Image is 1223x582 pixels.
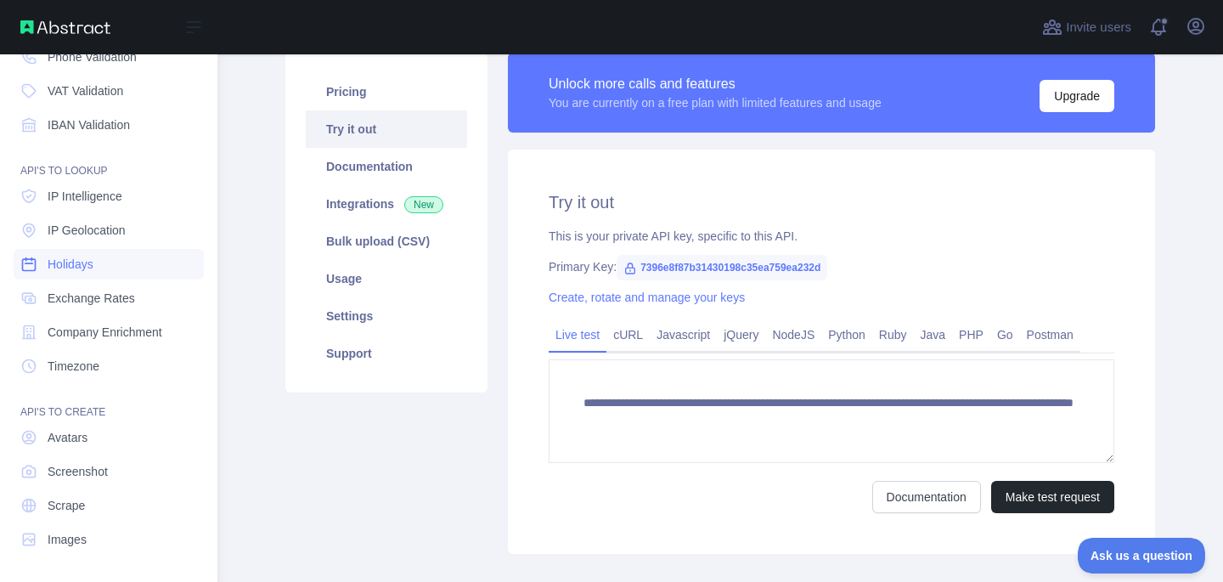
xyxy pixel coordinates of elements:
[14,456,204,487] a: Screenshot
[48,82,123,99] span: VAT Validation
[1040,80,1114,112] button: Upgrade
[872,481,981,513] a: Documentation
[914,321,953,348] a: Java
[48,429,87,446] span: Avatars
[306,297,467,335] a: Settings
[48,324,162,341] span: Company Enrichment
[48,222,126,239] span: IP Geolocation
[14,249,204,280] a: Holidays
[549,258,1114,275] div: Primary Key:
[717,321,765,348] a: jQuery
[306,335,467,372] a: Support
[606,321,650,348] a: cURL
[14,490,204,521] a: Scrape
[48,497,85,514] span: Scrape
[14,385,204,419] div: API'S TO CREATE
[14,42,204,72] a: Phone Validation
[306,110,467,148] a: Try it out
[306,223,467,260] a: Bulk upload (CSV)
[1066,18,1131,37] span: Invite users
[48,531,87,548] span: Images
[549,228,1114,245] div: This is your private API key, specific to this API.
[1020,321,1080,348] a: Postman
[306,260,467,297] a: Usage
[48,358,99,375] span: Timezone
[1039,14,1135,41] button: Invite users
[306,185,467,223] a: Integrations New
[990,321,1020,348] a: Go
[14,181,204,212] a: IP Intelligence
[14,110,204,140] a: IBAN Validation
[549,291,745,304] a: Create, rotate and manage your keys
[821,321,872,348] a: Python
[14,76,204,106] a: VAT Validation
[48,256,93,273] span: Holidays
[991,481,1114,513] button: Make test request
[14,215,204,246] a: IP Geolocation
[48,116,130,133] span: IBAN Validation
[48,188,122,205] span: IP Intelligence
[549,74,882,94] div: Unlock more calls and features
[48,463,108,480] span: Screenshot
[549,321,606,348] a: Live test
[14,144,204,178] div: API'S TO LOOKUP
[650,321,717,348] a: Javascript
[14,524,204,555] a: Images
[20,20,110,34] img: Abstract API
[14,351,204,381] a: Timezone
[765,321,821,348] a: NodeJS
[14,317,204,348] a: Company Enrichment
[952,321,990,348] a: PHP
[306,148,467,185] a: Documentation
[306,73,467,110] a: Pricing
[872,321,914,348] a: Ruby
[48,48,137,65] span: Phone Validation
[14,422,204,453] a: Avatars
[549,94,882,111] div: You are currently on a free plan with limited features and usage
[549,190,1114,214] h2: Try it out
[1078,538,1206,574] iframe: Toggle Customer Support
[48,290,135,307] span: Exchange Rates
[404,196,443,213] span: New
[617,255,827,280] span: 7396e8f87b31430198c35ea759ea232d
[14,283,204,314] a: Exchange Rates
